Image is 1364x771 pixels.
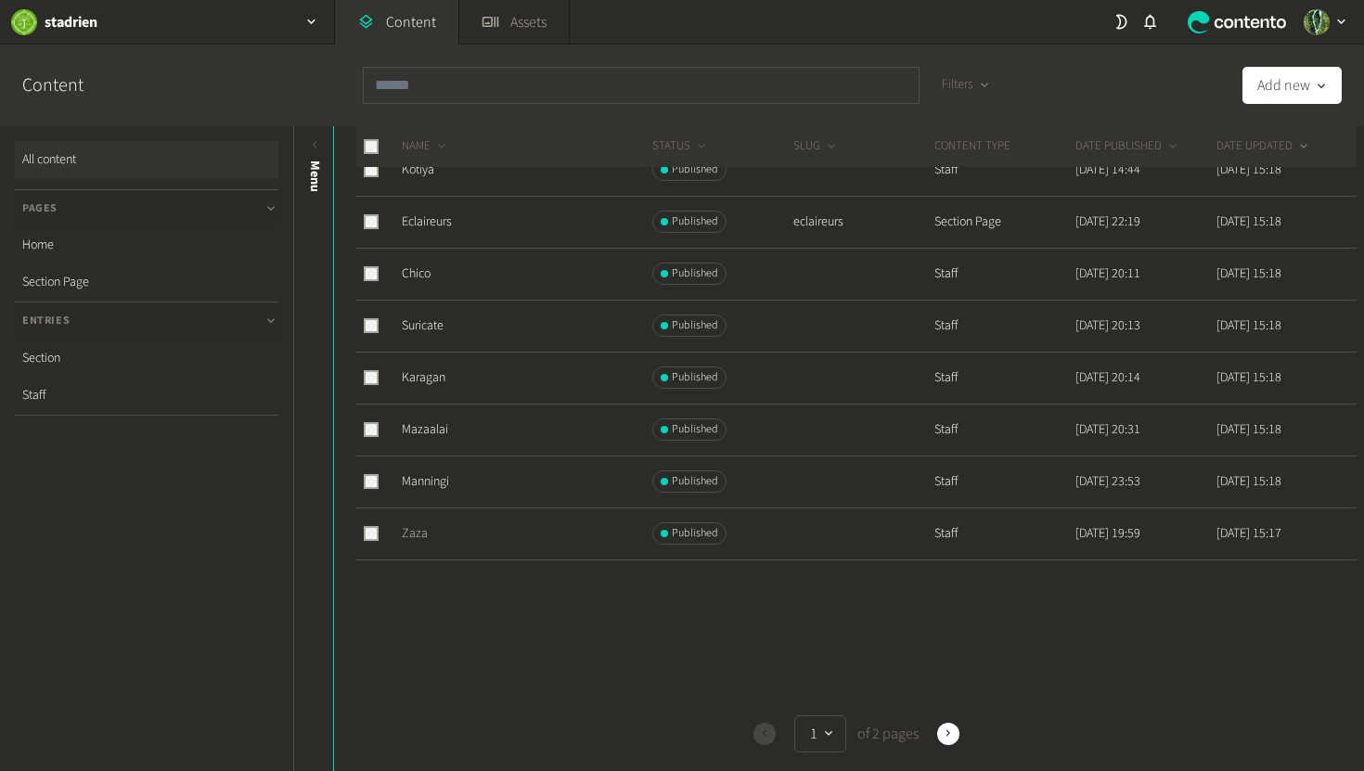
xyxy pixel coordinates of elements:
[933,196,1074,248] td: Section Page
[402,161,434,179] a: Kotiya
[1216,161,1281,179] time: [DATE] 15:18
[1075,420,1140,439] time: [DATE] 20:31
[15,226,278,263] a: Home
[402,472,449,491] a: Manningi
[933,126,1074,167] th: CONTENT TYPE
[1075,316,1140,335] time: [DATE] 20:13
[1216,264,1281,283] time: [DATE] 15:18
[1075,264,1140,283] time: [DATE] 20:11
[933,352,1074,404] td: Staff
[402,368,445,387] a: Karagan
[1216,472,1281,491] time: [DATE] 15:18
[1075,212,1140,231] time: [DATE] 22:19
[1216,368,1281,387] time: [DATE] 15:18
[1075,472,1140,491] time: [DATE] 23:53
[402,264,431,283] a: Chico
[794,715,846,752] button: 1
[1216,212,1281,231] time: [DATE] 15:18
[793,137,839,156] button: SLUG
[1075,137,1180,156] button: DATE PUBLISHED
[652,137,709,156] button: STATUS
[15,263,278,301] a: Section Page
[45,11,97,33] h2: stadrien
[672,161,718,178] span: Published
[1216,316,1281,335] time: [DATE] 15:18
[305,161,325,192] span: Menu
[15,377,278,414] a: Staff
[672,213,718,230] span: Published
[672,265,718,282] span: Published
[1075,524,1140,543] time: [DATE] 19:59
[933,144,1074,196] td: Staff
[933,404,1074,456] td: Staff
[672,317,718,334] span: Published
[1304,9,1330,35] img: Saint Adrien
[402,524,428,543] a: Zaza
[672,421,718,438] span: Published
[22,71,126,99] h2: Content
[15,340,278,377] a: Section
[933,248,1074,300] td: Staff
[11,9,37,35] img: stadrien
[927,67,1006,104] button: Filters
[22,200,58,217] span: Pages
[1216,420,1281,439] time: [DATE] 15:18
[402,316,444,335] a: Suricate
[1216,524,1281,543] time: [DATE] 15:17
[792,196,933,248] td: eclaireurs
[402,137,449,156] button: NAME
[672,525,718,542] span: Published
[672,473,718,490] span: Published
[933,508,1074,559] td: Staff
[22,313,70,329] span: Entries
[933,456,1074,508] td: Staff
[933,300,1074,352] td: Staff
[1242,67,1342,104] button: Add new
[402,420,448,439] a: Mazaalai
[1075,368,1140,387] time: [DATE] 20:14
[942,75,973,95] span: Filters
[672,369,718,386] span: Published
[402,212,452,231] a: Eclaireurs
[1216,137,1311,156] button: DATE UPDATED
[1075,161,1140,179] time: [DATE] 14:44
[15,141,278,178] a: All content
[854,723,919,745] span: of 2 pages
